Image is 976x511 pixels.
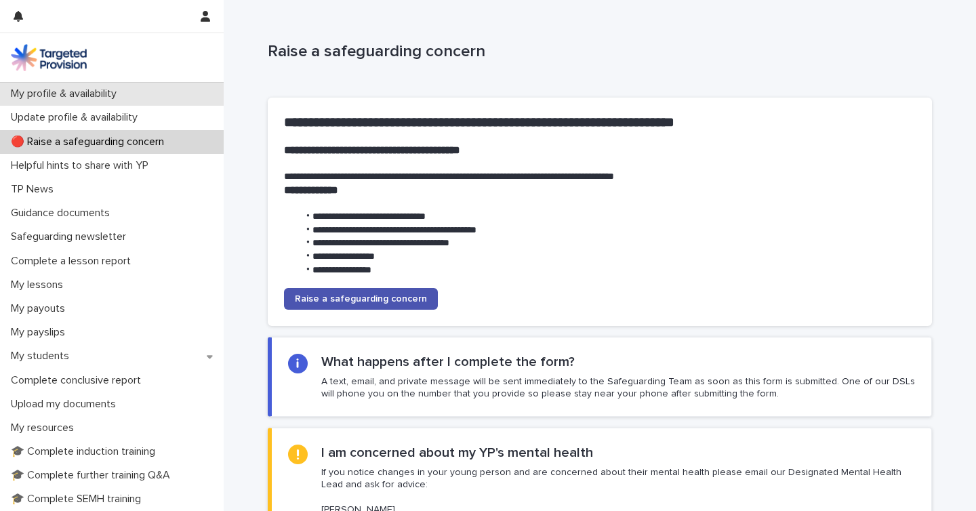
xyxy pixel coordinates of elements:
p: Guidance documents [5,207,121,220]
p: Raise a safeguarding concern [268,42,927,62]
p: My payslips [5,326,76,339]
p: My profile & availability [5,87,127,100]
p: 🔴 Raise a safeguarding concern [5,136,175,148]
img: M5nRWzHhSzIhMunXDL62 [11,44,87,71]
p: Complete a lesson report [5,255,142,268]
p: Upload my documents [5,398,127,411]
p: My payouts [5,302,76,315]
p: 🎓 Complete induction training [5,445,166,458]
p: 🎓 Complete SEMH training [5,493,152,506]
p: My lessons [5,279,74,291]
p: My resources [5,422,85,434]
h2: What happens after I complete the form? [321,354,575,370]
p: A text, email, and private message will be sent immediately to the Safeguarding Team as soon as t... [321,375,915,400]
p: 🎓 Complete further training Q&A [5,469,181,482]
p: Update profile & availability [5,111,148,124]
span: Raise a safeguarding concern [295,294,427,304]
p: Complete conclusive report [5,374,152,387]
p: My students [5,350,80,363]
p: TP News [5,183,64,196]
p: Helpful hints to share with YP [5,159,159,172]
h2: I am concerned about my YP's mental health [321,445,593,461]
a: Raise a safeguarding concern [284,288,438,310]
p: Safeguarding newsletter [5,230,137,243]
